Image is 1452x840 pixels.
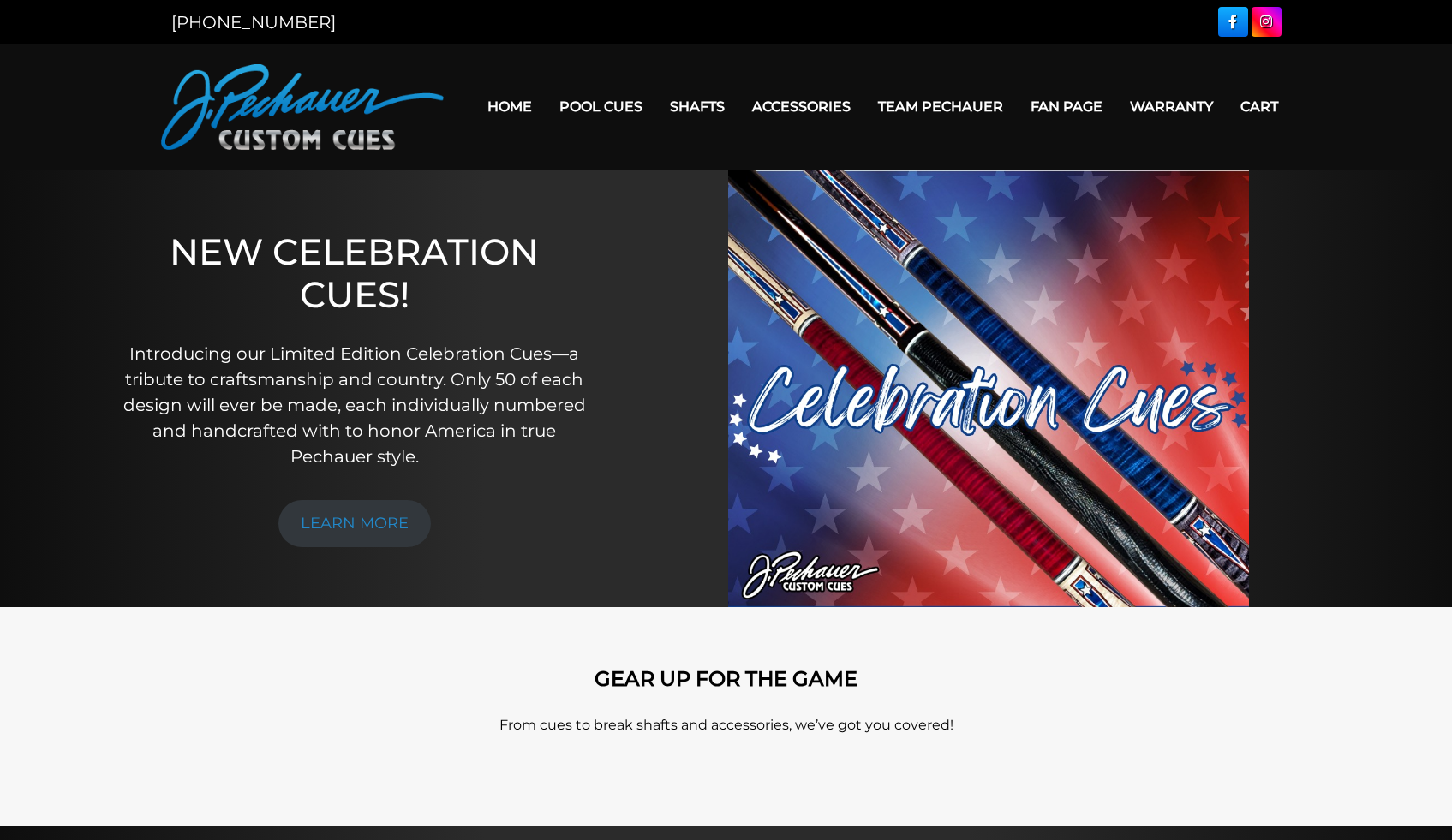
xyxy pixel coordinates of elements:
a: Pool Cues [546,85,656,128]
strong: GEAR UP FOR THE GAME [595,666,857,691]
a: Home [474,85,546,128]
a: LEARN MORE [278,500,431,547]
p: Introducing our Limited Edition Celebration Cues—a tribute to craftsmanship and country. Only 50 ... [117,341,591,469]
a: Accessories [738,85,864,128]
a: Cart [1227,85,1292,128]
a: Team Pechauer [864,85,1017,128]
a: [PHONE_NUMBER] [171,12,336,33]
p: From cues to break shafts and accessories, we’ve got you covered! [238,715,1215,736]
a: Warranty [1116,85,1227,128]
a: Fan Page [1017,85,1116,128]
a: Shafts [656,85,738,128]
img: Pechauer Custom Cues [161,64,444,150]
h1: NEW CELEBRATION CUES! [117,230,591,317]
